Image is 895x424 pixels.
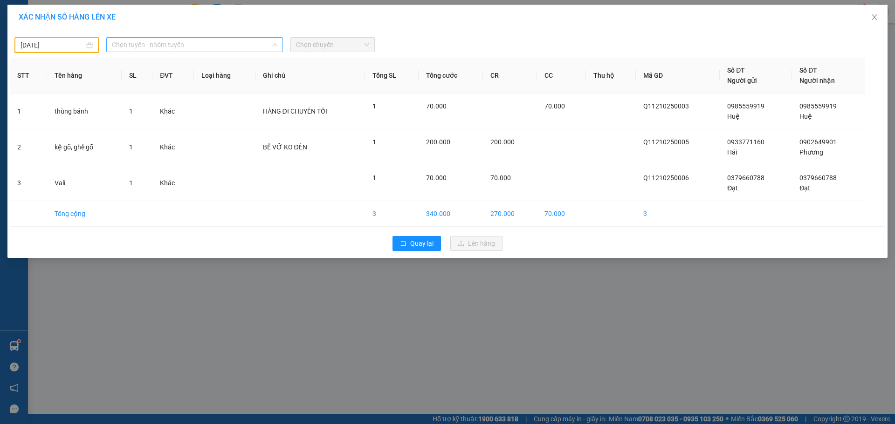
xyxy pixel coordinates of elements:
span: Đạt [799,184,810,192]
button: rollbackQuay lại [392,236,441,251]
span: Quay lại [410,238,434,249]
td: 70.000 [537,201,586,227]
span: 1 [129,179,133,187]
img: logo.jpg [5,5,37,37]
span: Đạt [727,184,738,192]
th: Mã GD [636,58,720,94]
td: 1 [10,94,47,129]
span: 1 [372,102,376,110]
span: 0379660788 [799,174,837,182]
span: 1 [372,174,376,182]
span: 70.000 [544,102,565,110]
th: CC [537,58,586,94]
span: Q11210250005 [643,138,689,146]
span: Q11210250006 [643,174,689,182]
td: 3 [365,201,419,227]
span: Huệ [799,113,812,120]
span: 200.000 [426,138,450,146]
td: kệ gỗ, ghế gỗ [47,129,121,165]
span: Q11210250003 [643,102,689,110]
span: Chọn chuyến [296,38,369,52]
th: Tên hàng [47,58,121,94]
button: Close [861,5,888,31]
span: Hải [727,148,737,156]
span: Số ĐT [727,67,745,74]
span: Huệ [727,113,740,120]
span: 0933771160 [727,138,764,146]
span: close [871,13,878,21]
span: 70.000 [426,102,447,110]
li: Bình Minh Tải [5,5,135,22]
td: Tổng cộng [47,201,121,227]
span: Số ĐT [799,67,817,74]
td: 340.000 [419,201,482,227]
td: 2 [10,129,47,165]
span: Phương [799,148,823,156]
th: Tổng cước [419,58,482,94]
span: XÁC NHẬN SỐ HÀNG LÊN XE [19,13,116,21]
td: Khác [152,165,194,201]
span: 0985559919 [799,102,837,110]
td: thùng bánh [47,94,121,129]
span: Người gửi [727,77,757,84]
td: Vali [47,165,121,201]
span: Người nhận [799,77,835,84]
span: 70.000 [490,174,511,182]
span: Chọn tuyến - nhóm tuyến [112,38,277,52]
th: Tổng SL [365,58,419,94]
th: Thu hộ [586,58,636,94]
th: STT [10,58,47,94]
th: CR [483,58,537,94]
span: 0902649901 [799,138,837,146]
td: 3 [10,165,47,201]
li: VP [GEOGRAPHIC_DATA] [64,40,124,70]
td: 270.000 [483,201,537,227]
span: 0379660788 [727,174,764,182]
input: 12/10/2025 [21,40,84,50]
span: 0985559919 [727,102,764,110]
td: 3 [636,201,720,227]
span: 70.000 [426,174,447,182]
span: 200.000 [490,138,515,146]
span: 1 [372,138,376,146]
li: VP [GEOGRAPHIC_DATA] [5,40,64,70]
button: uploadLên hàng [450,236,503,251]
span: rollback [400,240,406,248]
span: down [272,42,278,47]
